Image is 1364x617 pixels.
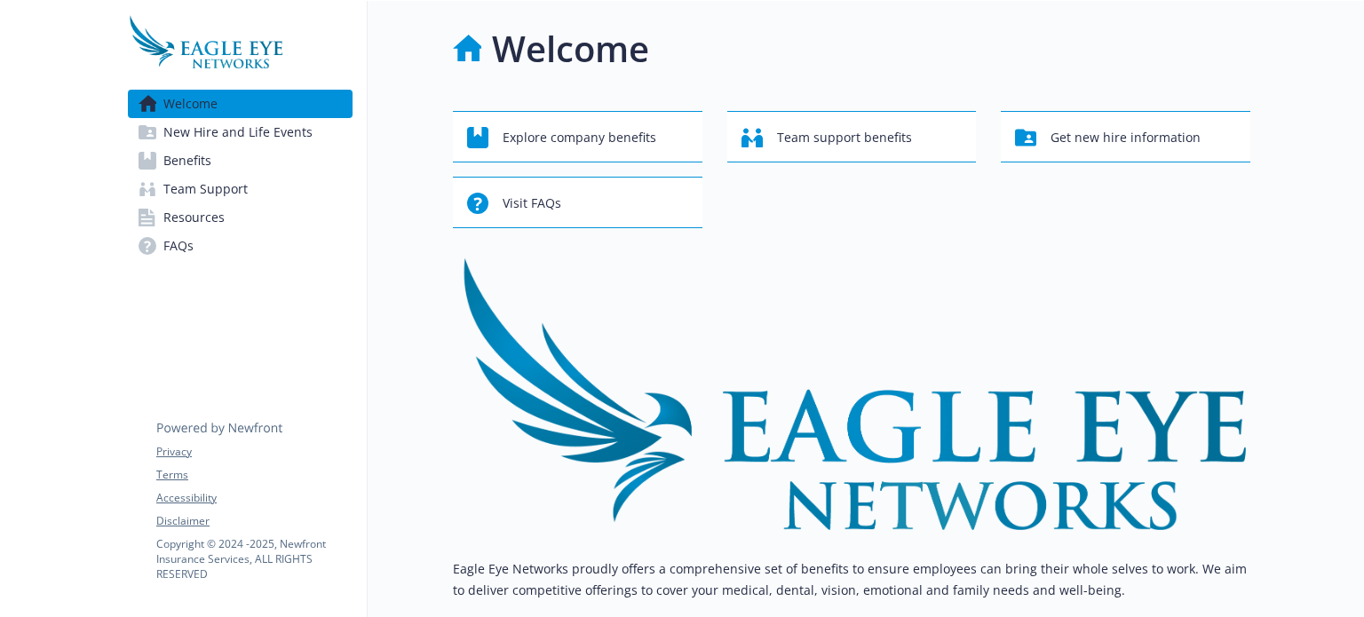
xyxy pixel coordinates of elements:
[156,467,352,483] a: Terms
[156,490,352,506] a: Accessibility
[156,444,352,460] a: Privacy
[128,232,353,260] a: FAQs
[163,90,218,118] span: Welcome
[128,118,353,146] a: New Hire and Life Events
[503,186,561,220] span: Visit FAQs
[128,175,353,203] a: Team Support
[163,175,248,203] span: Team Support
[492,22,649,75] h1: Welcome
[1001,111,1250,162] button: Get new hire information
[163,146,211,175] span: Benefits
[1051,121,1201,154] span: Get new hire information
[156,513,352,529] a: Disclaimer
[128,146,353,175] a: Benefits
[163,118,313,146] span: New Hire and Life Events
[453,257,1250,530] img: overview page banner
[503,121,656,154] span: Explore company benefits
[163,203,225,232] span: Resources
[453,111,702,162] button: Explore company benefits
[453,558,1250,601] p: Eagle Eye Networks proudly offers a comprehensive set of benefits to ensure employees can bring t...
[453,177,702,228] button: Visit FAQs
[727,111,977,162] button: Team support benefits
[163,232,194,260] span: FAQs
[128,203,353,232] a: Resources
[777,121,912,154] span: Team support benefits
[128,90,353,118] a: Welcome
[156,536,352,581] p: Copyright © 2024 - 2025 , Newfront Insurance Services, ALL RIGHTS RESERVED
